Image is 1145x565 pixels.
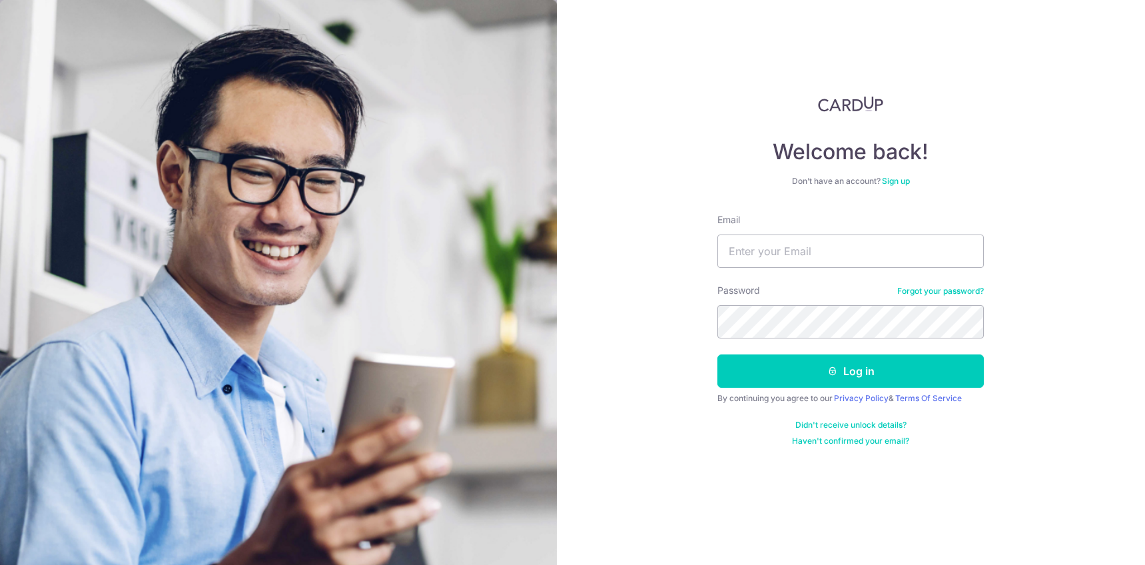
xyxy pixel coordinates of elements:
input: Enter your Email [717,235,984,268]
a: Terms Of Service [895,393,962,403]
a: Sign up [882,176,910,186]
label: Password [717,284,760,297]
h4: Welcome back! [717,139,984,165]
button: Log in [717,354,984,388]
div: Don’t have an account? [717,176,984,187]
div: By continuing you agree to our & [717,393,984,404]
a: Forgot your password? [897,286,984,296]
a: Didn't receive unlock details? [795,420,907,430]
a: Haven't confirmed your email? [792,436,909,446]
a: Privacy Policy [834,393,889,403]
label: Email [717,213,740,227]
img: CardUp Logo [818,96,883,112]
